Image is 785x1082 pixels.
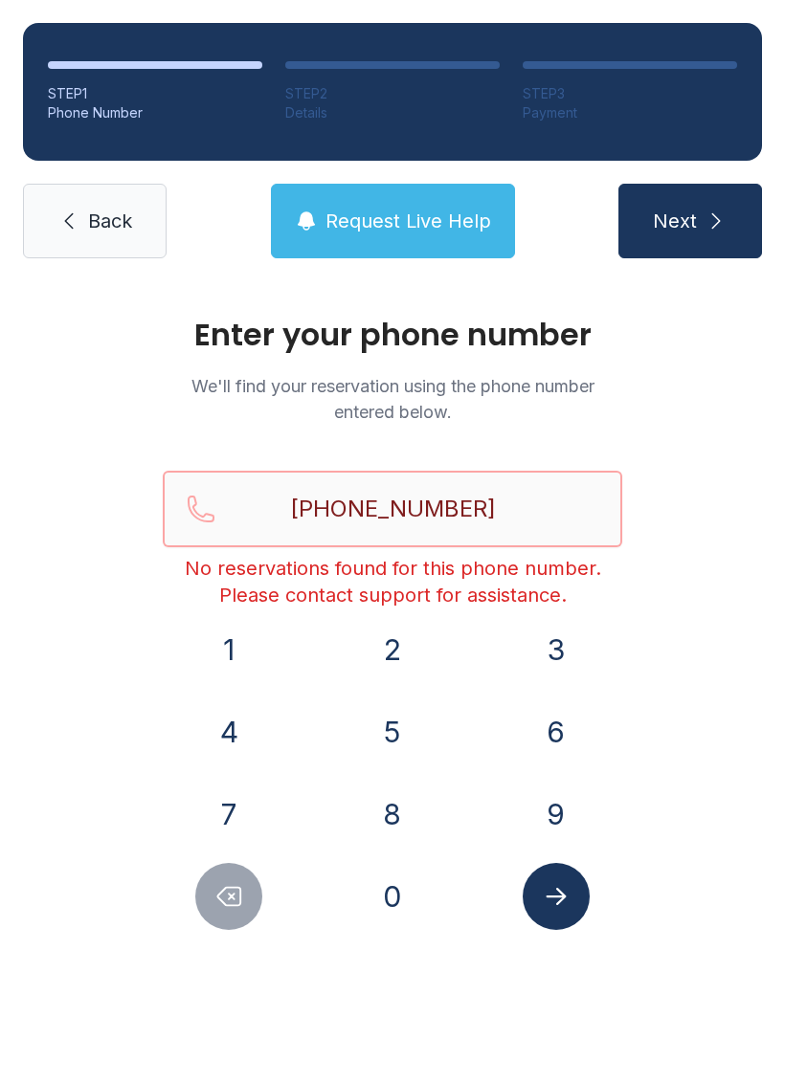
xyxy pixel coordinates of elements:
div: STEP 2 [285,84,500,103]
div: Details [285,103,500,122]
div: STEP 3 [523,84,737,103]
button: 8 [359,781,426,848]
div: Payment [523,103,737,122]
button: 7 [195,781,262,848]
div: STEP 1 [48,84,262,103]
span: Next [653,208,697,234]
input: Reservation phone number [163,471,622,547]
button: 0 [359,863,426,930]
button: Submit lookup form [523,863,590,930]
button: 1 [195,616,262,683]
div: No reservations found for this phone number. Please contact support for assistance. [163,555,622,608]
button: 6 [523,698,590,765]
button: 5 [359,698,426,765]
button: 4 [195,698,262,765]
span: Request Live Help [325,208,491,234]
button: 3 [523,616,590,683]
h1: Enter your phone number [163,320,622,350]
button: 9 [523,781,590,848]
span: Back [88,208,132,234]
button: 2 [359,616,426,683]
div: Phone Number [48,103,262,122]
p: We'll find your reservation using the phone number entered below. [163,373,622,425]
button: Delete number [195,863,262,930]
